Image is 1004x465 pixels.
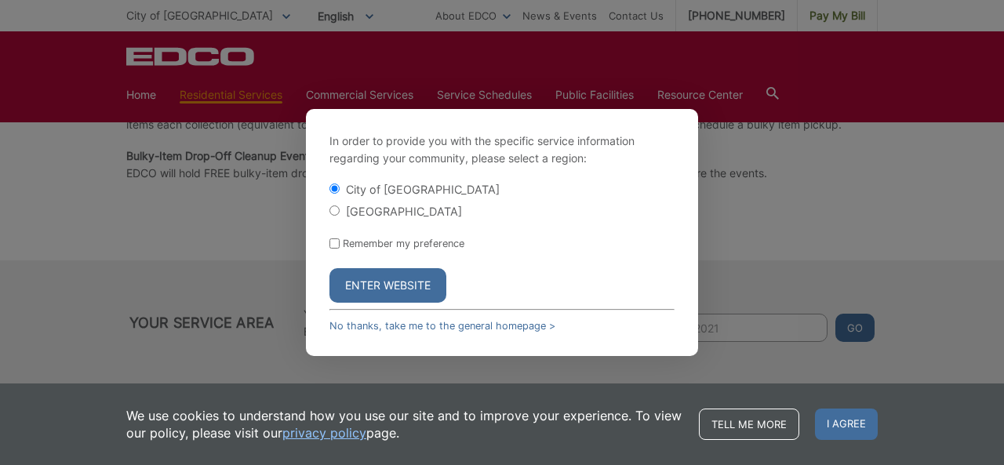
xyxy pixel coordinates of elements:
p: We use cookies to understand how you use our site and to improve your experience. To view our pol... [126,407,683,441]
a: Tell me more [699,409,799,440]
a: No thanks, take me to the general homepage > [329,320,555,332]
label: City of [GEOGRAPHIC_DATA] [346,183,500,196]
button: Enter Website [329,268,446,303]
label: [GEOGRAPHIC_DATA] [346,205,462,218]
label: Remember my preference [343,238,464,249]
a: privacy policy [282,424,366,441]
span: I agree [815,409,878,440]
p: In order to provide you with the specific service information regarding your community, please se... [329,133,675,167]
